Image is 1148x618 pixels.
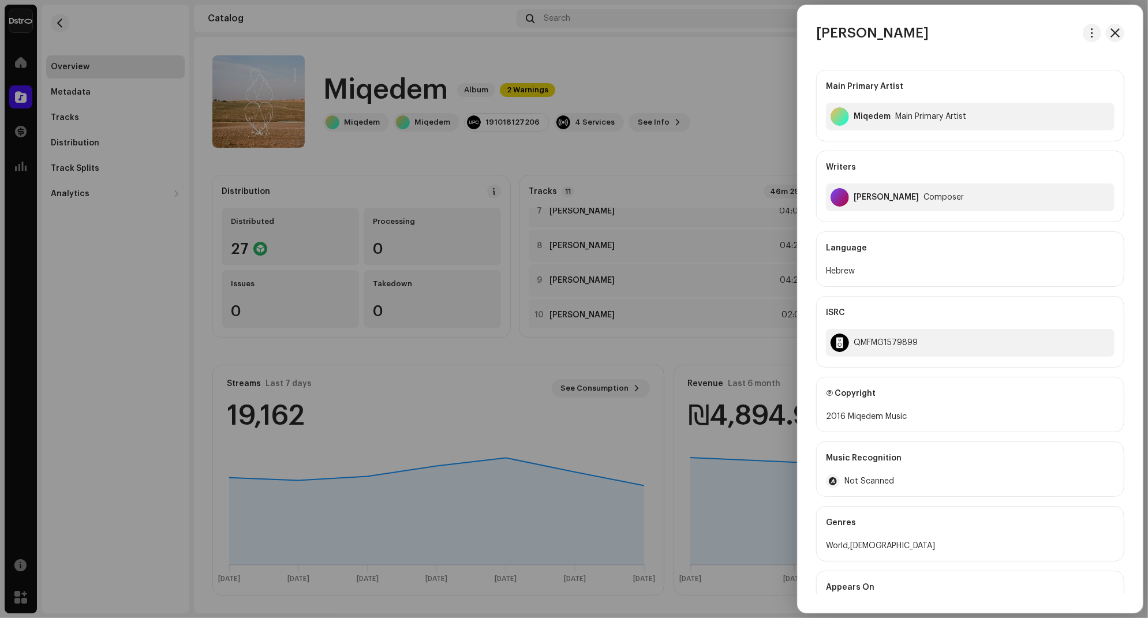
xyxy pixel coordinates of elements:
div: ISRC [826,297,1115,329]
div: Genres [826,507,1115,539]
div: Music Recognition [826,442,1115,474]
div: Main Primary Artist [826,70,1115,103]
div: Composer [923,193,964,202]
div: Language [826,232,1115,264]
div: 2016 Miqedem Music [826,410,1115,424]
h3: [PERSON_NAME] [816,24,929,42]
div: Main Primary Artist [895,112,966,121]
span: Not Scanned [844,477,894,486]
div: Appears On [826,571,1115,604]
div: Miqedem [854,112,891,121]
div: James Hilsden [854,193,919,202]
div: World,[DEMOGRAPHIC_DATA] [826,539,1115,553]
div: Ⓟ Copyright [826,377,1115,410]
div: Hebrew [826,264,1115,278]
div: QMFMG1579899 [854,338,918,347]
div: Writers [826,151,1115,183]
